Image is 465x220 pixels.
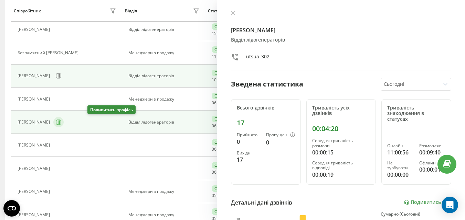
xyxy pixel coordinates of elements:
[128,97,201,102] div: Менеджери з продажу
[404,199,451,205] a: Подивитись звіт
[266,138,295,147] div: 0
[212,70,233,76] div: Онлайн
[18,143,52,148] div: [PERSON_NAME]
[212,208,233,215] div: Онлайн
[266,132,295,138] div: Пропущені
[128,50,201,55] div: Менеджери з продажу
[212,31,228,36] div: : :
[312,138,370,148] div: Середня тривалість розмови
[212,193,228,198] div: : :
[18,120,52,125] div: [PERSON_NAME]
[212,185,233,192] div: Онлайн
[212,46,233,53] div: Онлайн
[237,151,261,155] div: Вихідні
[246,53,270,63] div: utsua_302
[312,171,370,179] div: 00:00:19
[18,73,52,78] div: [PERSON_NAME]
[312,161,370,171] div: Середня тривалість відповіді
[128,27,201,32] div: Відділ лідогенераторів
[212,169,216,175] span: 06
[442,197,458,213] div: Open Intercom Messenger
[212,146,216,152] span: 06
[3,200,20,217] button: Open CMP widget
[128,212,201,217] div: Менеджери з продажу
[128,73,201,78] div: Відділ лідогенераторів
[312,148,370,157] div: 00:00:15
[237,138,261,146] div: 0
[312,105,370,117] div: Тривалість усіх дзвінків
[231,26,451,34] h4: [PERSON_NAME]
[237,132,261,137] div: Прийнято
[212,101,228,105] div: : :
[212,54,228,59] div: : :
[212,123,216,129] span: 06
[18,212,52,217] div: [PERSON_NAME]
[212,77,216,83] span: 10
[237,105,295,111] div: Всього дзвінків
[212,124,228,128] div: : :
[231,198,292,207] div: Детальні дані дзвінків
[387,171,413,179] div: 00:00:00
[212,170,228,175] div: : :
[237,119,295,127] div: 17
[419,165,445,174] div: 00:00:01
[128,120,201,125] div: Відділ лідогенераторів
[419,148,445,157] div: 00:09:40
[212,193,216,198] span: 05
[312,125,370,133] div: 00:04:20
[18,189,52,194] div: [PERSON_NAME]
[231,79,303,89] div: Зведена статистика
[212,54,216,59] span: 11
[212,139,233,146] div: Онлайн
[87,105,136,114] div: Подивитись профіль
[18,50,80,55] div: Безпамятний [PERSON_NAME]
[18,166,52,171] div: [PERSON_NAME]
[125,9,137,13] div: Відділ
[14,9,41,13] div: Співробітник
[419,161,445,165] div: Офлайн
[128,189,201,194] div: Менеджери з продажу
[231,37,451,43] div: Відділ лідогенераторів
[212,78,228,82] div: : :
[212,100,216,106] span: 06
[419,143,445,148] div: Розмовляє
[387,105,445,122] div: Тривалість знаходження в статусах
[387,161,413,171] div: Не турбувати
[387,143,413,148] div: Онлайн
[212,31,216,36] span: 15
[212,116,233,122] div: Онлайн
[237,155,261,164] div: 17
[212,93,233,99] div: Онлайн
[18,97,52,102] div: [PERSON_NAME]
[381,212,451,217] div: Сумарно (Сьогодні)
[387,148,413,157] div: 11:00:56
[208,9,221,13] div: Статус
[18,27,52,32] div: [PERSON_NAME]
[212,23,233,30] div: Онлайн
[212,147,228,152] div: : :
[212,162,233,169] div: Онлайн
